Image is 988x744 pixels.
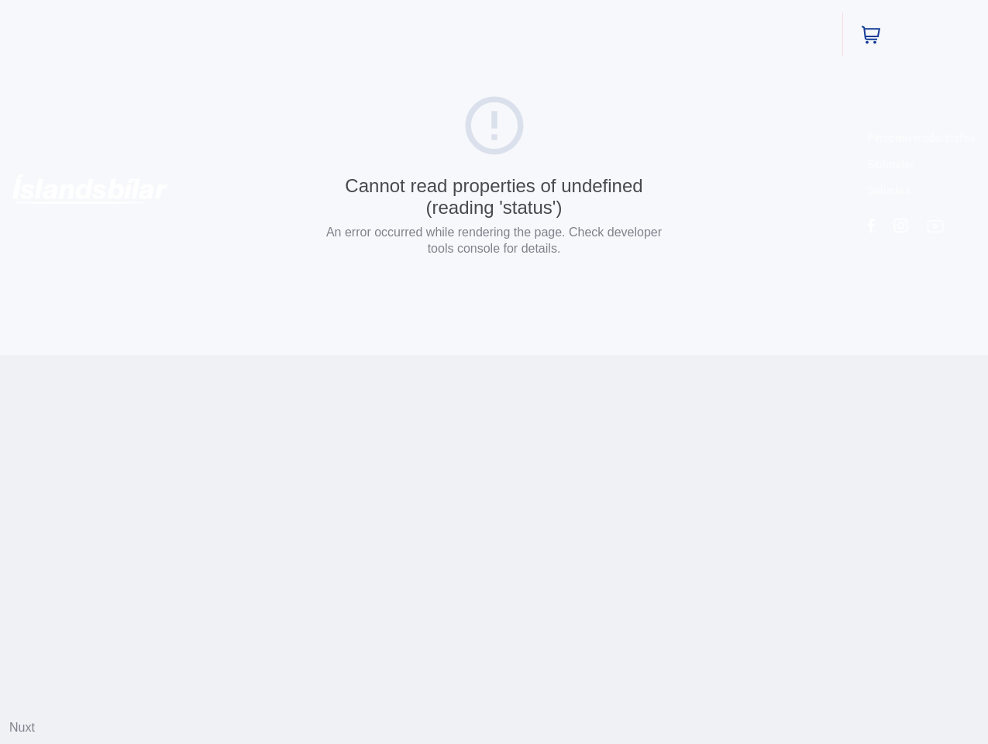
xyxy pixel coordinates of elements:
button: Opna LiveChat spjallviðmót [12,6,59,53]
div: Cannot read properties of undefined (reading 'status') [320,175,669,218]
a: Söluskrá [867,183,911,198]
a: Persónuverndarstefna [867,130,976,145]
a: Nuxt [9,721,35,734]
p: An error occurred while rendering the page. Check developer tools console for details. [320,224,669,257]
a: Skilmalar [867,157,914,171]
